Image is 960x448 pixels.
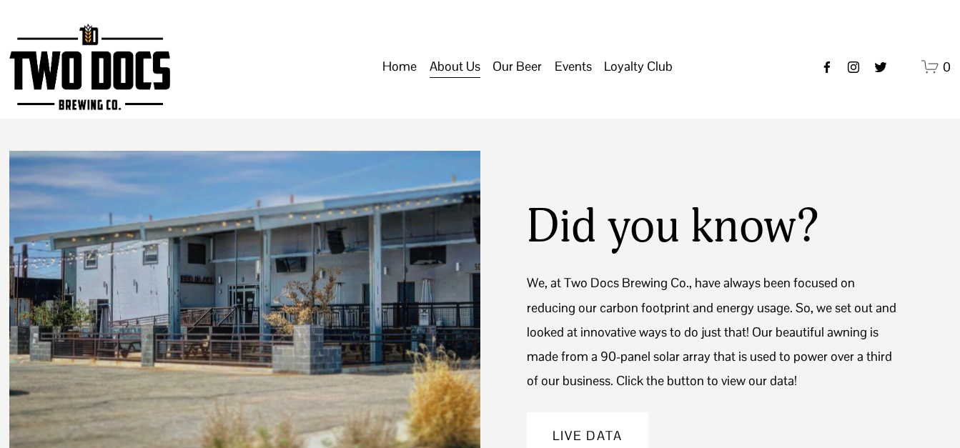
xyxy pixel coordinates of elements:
[874,60,888,74] a: twitter-unauth
[820,60,834,74] a: Facebook
[527,197,820,256] h2: Did you know?
[921,58,951,76] a: 0 items in cart
[9,24,169,110] img: Two Docs Brewing Co.
[555,54,592,79] span: Events
[943,59,951,75] span: 0
[430,54,480,79] span: About Us
[846,60,861,74] a: instagram-unauth
[430,54,480,81] a: folder dropdown
[604,54,673,81] a: folder dropdown
[493,54,542,81] a: folder dropdown
[555,54,592,81] a: folder dropdown
[604,54,673,79] span: Loyalty Club
[527,271,903,393] p: We, at Two Docs Brewing Co., have always been focused on reducing our carbon footprint and energy...
[382,54,417,81] a: Home
[493,54,542,79] span: Our Beer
